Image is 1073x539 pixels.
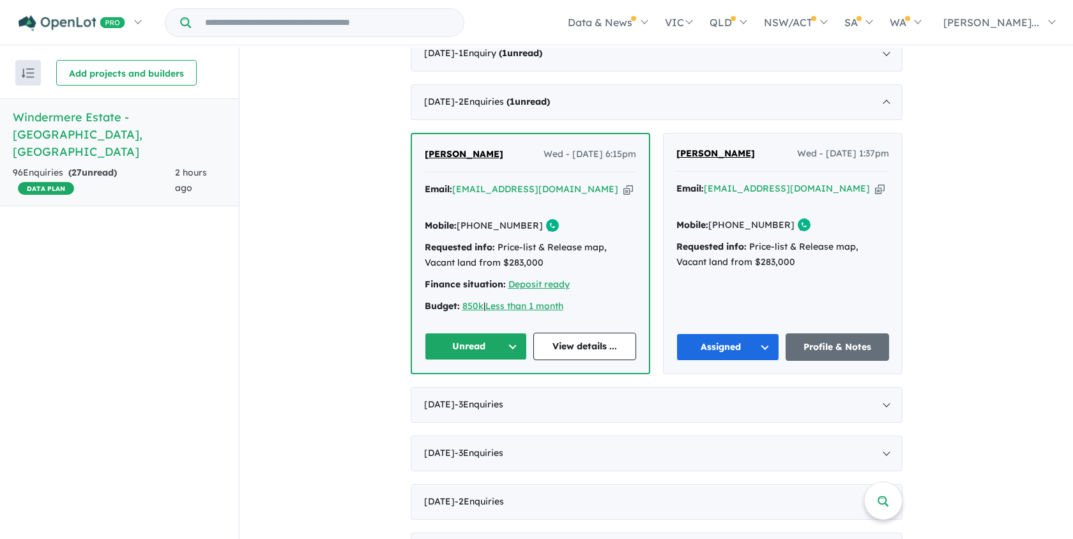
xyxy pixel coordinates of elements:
[411,387,902,423] div: [DATE]
[623,183,633,196] button: Copy
[455,496,504,507] span: - 2 Enquir ies
[425,241,495,253] strong: Requested info:
[411,436,902,471] div: [DATE]
[676,333,780,361] button: Assigned
[676,146,755,162] a: [PERSON_NAME]
[485,300,563,312] a: Less than 1 month
[175,167,207,194] span: 2 hours ago
[425,240,636,271] div: Price-list & Release map, Vacant land from $283,000
[13,109,226,160] h5: Windermere Estate - [GEOGRAPHIC_DATA] , [GEOGRAPHIC_DATA]
[455,47,542,59] span: - 1 Enquir y
[510,96,515,107] span: 1
[676,148,755,159] span: [PERSON_NAME]
[22,68,34,78] img: sort.svg
[425,147,503,162] a: [PERSON_NAME]
[425,333,528,360] button: Unread
[943,16,1039,29] span: [PERSON_NAME]...
[506,96,550,107] strong: ( unread)
[455,399,503,410] span: - 3 Enquir ies
[544,147,636,162] span: Wed - [DATE] 6:15pm
[425,183,452,195] strong: Email:
[676,241,747,252] strong: Requested info:
[499,47,542,59] strong: ( unread)
[13,165,175,196] div: 96 Enquir ies
[502,47,507,59] span: 1
[425,300,460,312] strong: Budget:
[533,333,636,360] a: View details ...
[875,182,885,195] button: Copy
[72,167,82,178] span: 27
[411,36,902,72] div: [DATE]
[676,219,708,231] strong: Mobile:
[786,333,889,361] a: Profile & Notes
[425,148,503,160] span: [PERSON_NAME]
[708,219,795,231] a: [PHONE_NUMBER]
[704,183,870,194] a: [EMAIL_ADDRESS][DOMAIN_NAME]
[676,239,889,270] div: Price-list & Release map, Vacant land from $283,000
[452,183,618,195] a: [EMAIL_ADDRESS][DOMAIN_NAME]
[455,96,550,107] span: - 2 Enquir ies
[425,220,457,231] strong: Mobile:
[455,447,503,459] span: - 3 Enquir ies
[18,182,74,195] span: DATA PLAN
[508,278,570,290] a: Deposit ready
[56,60,197,86] button: Add projects and builders
[462,300,483,312] a: 850k
[411,84,902,120] div: [DATE]
[68,167,117,178] strong: ( unread)
[425,299,636,314] div: |
[411,484,902,520] div: [DATE]
[194,9,461,36] input: Try estate name, suburb, builder or developer
[19,15,125,31] img: Openlot PRO Logo White
[676,183,704,194] strong: Email:
[797,146,889,162] span: Wed - [DATE] 1:37pm
[457,220,543,231] a: [PHONE_NUMBER]
[425,278,506,290] strong: Finance situation:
